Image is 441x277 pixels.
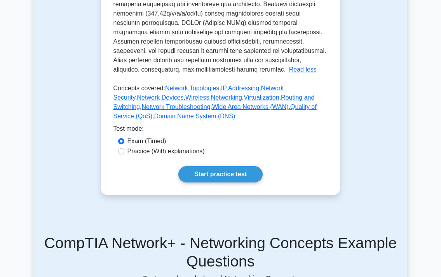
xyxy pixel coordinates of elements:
div: Test mode: [113,124,328,137]
a: Network Devices [137,94,184,101]
a: Wide Area Networks (WAN) [212,103,289,110]
a: Network Topologies [165,85,219,91]
a: Network Troubleshooting [141,103,210,110]
p: Concepts covered: , , , , , , , , , , [113,84,328,124]
button: Read less [289,65,317,74]
a: Domain Name System (DNS) [154,113,235,119]
label: Exam (Timed) [127,137,166,146]
a: Network Security [113,85,284,101]
a: Routing and Switching [113,94,315,110]
a: Start practice test [178,166,263,182]
a: IP Addressing [221,85,259,91]
a: Quality of Service (QoS) [113,103,317,119]
a: Virtualization [244,94,279,101]
label: Practice (With explanations) [127,147,205,156]
a: Wireless Networking [185,94,242,101]
h5: CompTIA Network+ - Networking Concepts Example Questions [44,234,398,271]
